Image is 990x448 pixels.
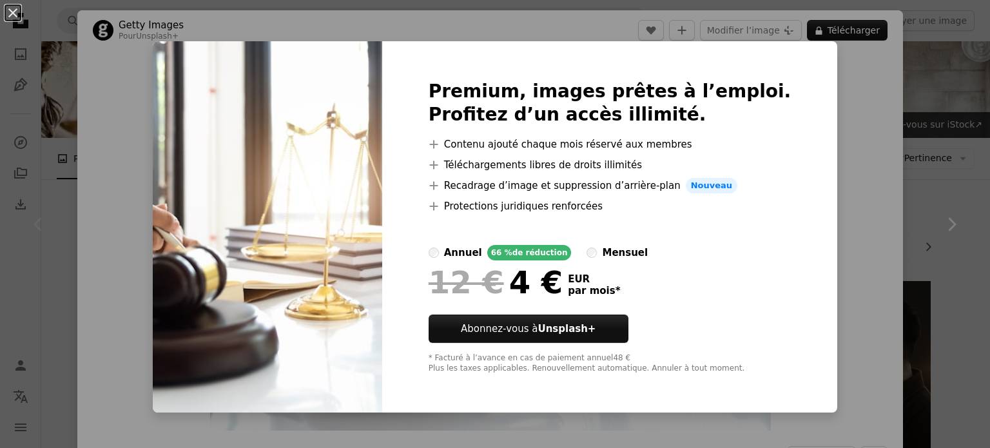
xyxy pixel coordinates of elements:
span: 12 € [429,266,504,299]
li: Contenu ajouté chaque mois réservé aux membres [429,137,791,152]
li: Téléchargements libres de droits illimités [429,157,791,173]
div: 66 % de réduction [487,245,572,260]
span: par mois * [568,285,620,297]
span: EUR [568,273,620,285]
h2: Premium, images prêtes à l’emploi. Profitez d’un accès illimité. [429,80,791,126]
input: mensuel [587,248,597,258]
div: 4 € [429,266,563,299]
strong: Unsplash+ [538,323,596,335]
img: premium_photo-1661329930662-19a43503782f [153,41,382,413]
span: Nouveau [686,178,737,193]
button: Abonnez-vous àUnsplash+ [429,315,628,343]
input: annuel66 %de réduction [429,248,439,258]
div: annuel [444,245,482,260]
div: mensuel [602,245,648,260]
li: Recadrage d’image et suppression d’arrière-plan [429,178,791,193]
div: * Facturé à l’avance en cas de paiement annuel 48 € Plus les taxes applicables. Renouvellement au... [429,353,791,374]
li: Protections juridiques renforcées [429,199,791,214]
